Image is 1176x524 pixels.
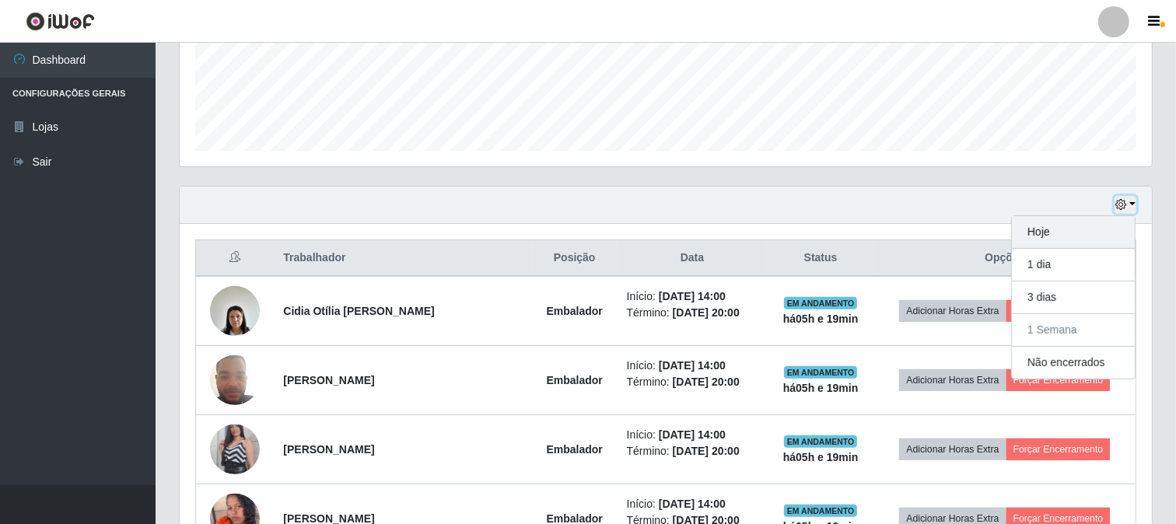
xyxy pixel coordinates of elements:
[659,290,726,302] time: [DATE] 14:00
[784,366,858,379] span: EM ANDAMENTO
[627,358,758,374] li: Início:
[627,374,758,390] li: Término:
[210,278,260,344] img: 1690487685999.jpeg
[547,443,603,456] strong: Embalador
[659,428,726,441] time: [DATE] 14:00
[1006,438,1111,460] button: Forçar Encerramento
[627,443,758,459] li: Término:
[673,376,740,388] time: [DATE] 20:00
[673,445,740,457] time: [DATE] 20:00
[659,498,726,510] time: [DATE] 14:00
[1012,216,1135,249] button: Hoje
[283,374,374,386] strong: [PERSON_NAME]
[627,288,758,305] li: Início:
[1006,369,1111,391] button: Forçar Encerramento
[767,240,873,277] th: Status
[210,405,260,494] img: 1703785575739.jpeg
[1012,314,1135,347] button: 1 Semana
[210,347,260,413] img: 1694719722854.jpeg
[784,297,858,309] span: EM ANDAMENTO
[283,305,434,317] strong: Cidia Otília [PERSON_NAME]
[618,240,768,277] th: Data
[1006,300,1111,322] button: Forçar Encerramento
[532,240,618,277] th: Posição
[1012,347,1135,379] button: Não encerrados
[673,306,740,319] time: [DATE] 20:00
[627,496,758,512] li: Início:
[783,382,859,394] strong: há 05 h e 19 min
[783,451,859,463] strong: há 05 h e 19 min
[899,300,1006,322] button: Adicionar Horas Extra
[547,305,603,317] strong: Embalador
[274,240,531,277] th: Trabalhador
[874,240,1136,277] th: Opções
[659,359,726,372] time: [DATE] 14:00
[547,374,603,386] strong: Embalador
[784,505,858,517] span: EM ANDAMENTO
[26,12,95,31] img: CoreUI Logo
[784,435,858,448] span: EM ANDAMENTO
[627,427,758,443] li: Início:
[899,438,1006,460] button: Adicionar Horas Extra
[899,369,1006,391] button: Adicionar Horas Extra
[283,443,374,456] strong: [PERSON_NAME]
[1012,281,1135,314] button: 3 dias
[627,305,758,321] li: Término:
[783,313,859,325] strong: há 05 h e 19 min
[1012,249,1135,281] button: 1 dia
